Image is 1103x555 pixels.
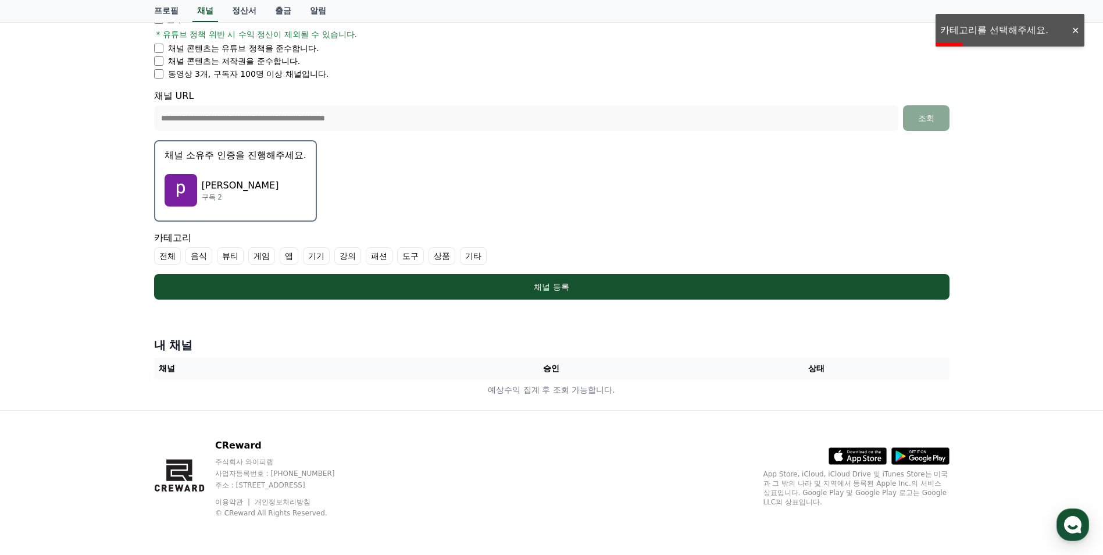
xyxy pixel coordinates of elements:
[154,337,949,353] h4: 내 채널
[150,369,223,398] a: 설정
[185,247,212,265] label: 음식
[215,498,252,506] a: 이용약관
[154,379,949,401] td: 예상수익 집계 후 조회 가능합니다.
[168,55,301,67] p: 채널 콘텐츠는 저작권을 준수합니다.
[429,247,455,265] label: 상품
[106,387,120,396] span: 대화
[215,469,357,478] p: 사업자등록번호 : [PHONE_NUMBER]
[280,247,298,265] label: 앱
[154,140,317,222] button: 채널 소유주 인증을 진행해주세요. pang pang [PERSON_NAME] 구독 2
[303,247,330,265] label: 기기
[908,112,945,124] div: 조회
[168,68,329,80] p: 동영상 3개, 구독자 100명 이상 채널입니다.
[215,481,357,490] p: 주소 : [STREET_ADDRESS]
[334,247,361,265] label: 강의
[165,174,197,207] img: pang pang
[366,247,392,265] label: 패션
[154,247,181,265] label: 전체
[154,89,949,131] div: 채널 URL
[460,247,487,265] label: 기타
[156,29,358,40] span: * 유튜브 정책 위반 시 수익 정산이 제외될 수 있습니다.
[154,358,419,379] th: 채널
[419,358,684,379] th: 승인
[177,281,926,293] div: 채널 등록
[168,42,319,54] p: 채널 콘텐츠는 유튜브 정책을 준수합니다.
[248,247,275,265] label: 게임
[180,386,194,396] span: 설정
[684,358,949,379] th: 상태
[202,179,279,193] p: [PERSON_NAME]
[763,469,949,507] p: App Store, iCloud, iCloud Drive 및 iTunes Store는 미국과 그 밖의 나라 및 지역에서 등록된 Apple Inc.의 서비스 상표입니다. Goo...
[202,193,279,202] p: 구독 2
[154,274,949,300] button: 채널 등록
[77,369,150,398] a: 대화
[215,439,357,453] p: CReward
[165,148,306,162] p: 채널 소유주 인증을 진행해주세요.
[37,386,44,396] span: 홈
[255,498,310,506] a: 개인정보처리방침
[215,457,357,467] p: 주식회사 와이피랩
[154,231,949,265] div: 카테고리
[3,369,77,398] a: 홈
[397,247,424,265] label: 도구
[903,105,949,131] button: 조회
[215,508,357,518] p: © CReward All Rights Reserved.
[217,247,244,265] label: 뷰티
